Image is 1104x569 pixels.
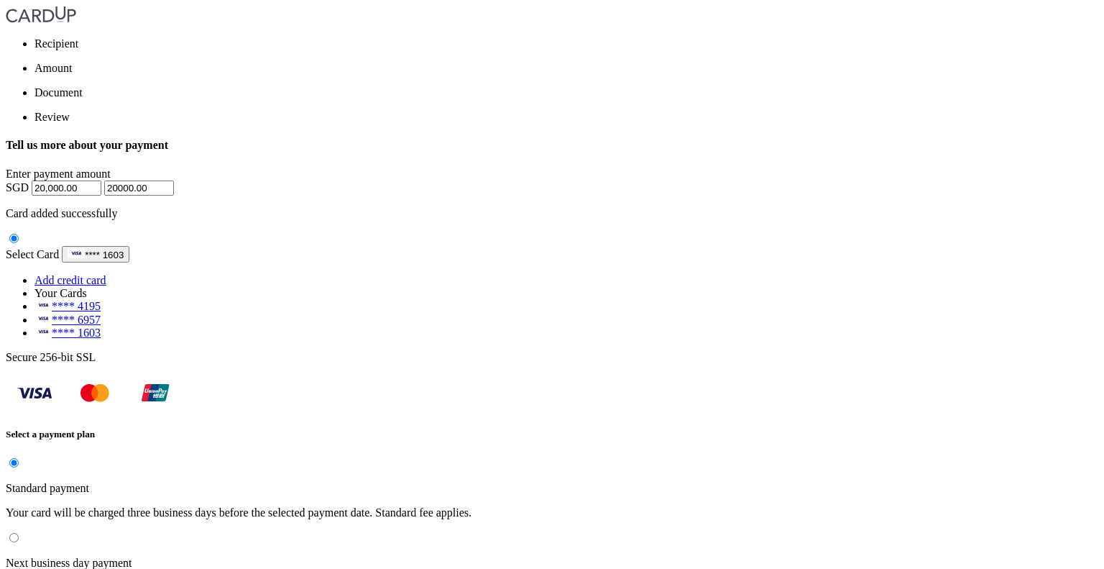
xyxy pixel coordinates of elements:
[6,351,96,363] span: Secure 256-bit SSL
[6,168,111,180] span: Enter payment amount
[34,86,1098,99] p: Document
[6,139,1098,152] h4: Tell us more about your payment
[6,429,1098,440] h5: Select a payment plan
[6,207,1098,220] p: Card added successfully
[34,62,1098,75] p: Amount
[6,482,1098,495] p: Standard payment
[68,248,85,258] img: VISA
[6,6,76,23] img: CardUp
[6,181,29,194] span: SGD
[6,248,59,260] span: translation missing: en.payables.payment_networks.credit_card.summary.labels.select_card
[34,313,52,323] img: VISA
[34,287,87,299] span: Your Cards
[34,111,1098,124] p: Review
[126,375,184,410] img: Union Pay
[34,274,106,286] a: Add credit card
[34,327,52,337] img: VISA
[32,181,101,196] input: 0.00
[34,37,1098,50] p: Recipient
[6,506,1098,519] p: Your card will be charged three business days before the selected payment date. Standard fee appl...
[104,181,174,196] input: 0.00
[66,375,124,410] img: Mastercard
[6,375,63,410] img: Visa
[34,300,52,310] img: VISA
